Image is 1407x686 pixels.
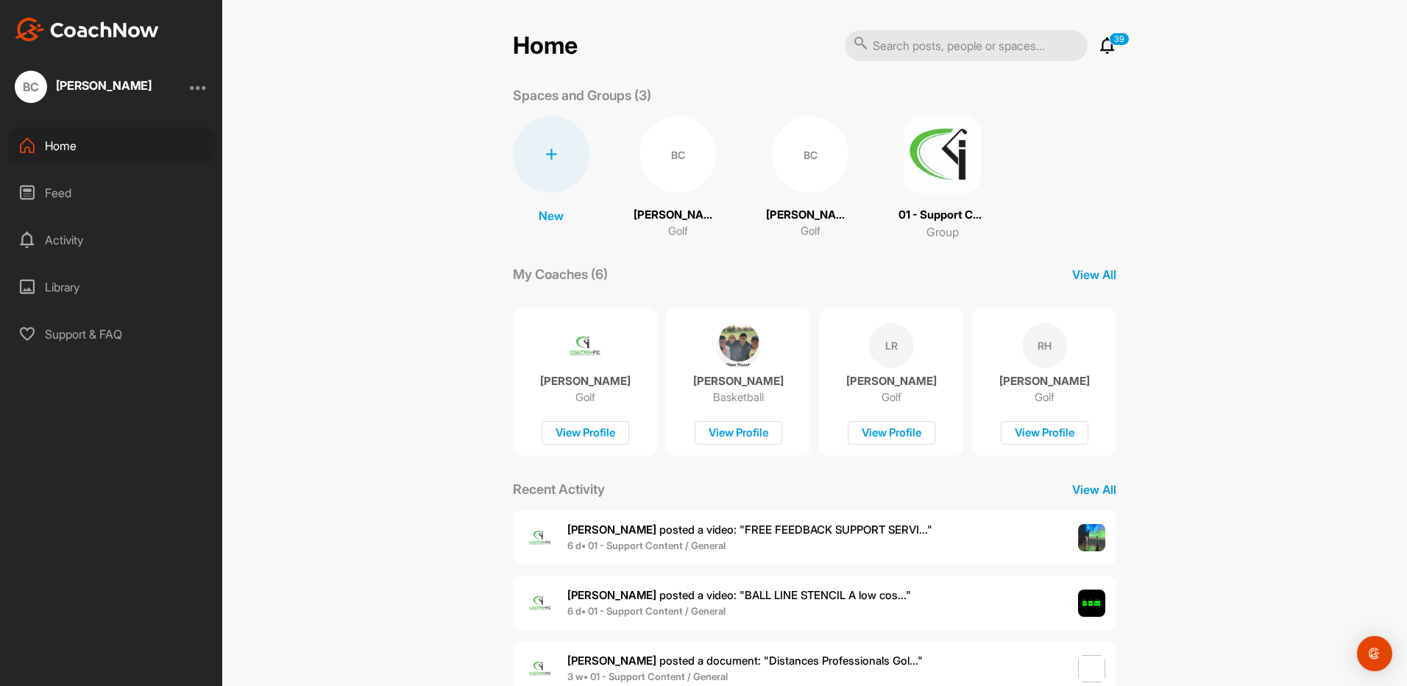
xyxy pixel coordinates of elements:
img: coach avatar [563,323,608,368]
p: Golf [575,390,595,405]
p: View All [1072,266,1116,283]
img: square_07449741344ae7684584d7616b49f65b.png [904,116,981,193]
div: BC [15,71,47,103]
span: posted a video : " FREE FEEDBACK SUPPORT SERVI... " [567,523,932,537]
span: posted a video : " BALL LINE STENCIL A low cos... " [567,588,911,602]
div: Home [8,127,216,164]
p: [PERSON_NAME] [634,207,722,224]
p: Basketball [713,390,764,405]
p: [PERSON_NAME] [766,207,854,224]
div: Open Intercom Messenger [1357,636,1392,671]
div: [PERSON_NAME] [56,79,152,91]
b: [PERSON_NAME] [567,654,656,668]
p: Recent Activity [513,479,605,499]
p: 01 - Support Content [899,207,987,224]
div: BC [772,116,848,193]
p: Golf [882,390,901,405]
p: [PERSON_NAME] [999,374,1090,389]
img: post image [1078,524,1106,552]
img: coach avatar [716,323,761,368]
input: Search posts, people or spaces... [845,30,1088,61]
b: 3 w • 01 - Support Content / General [567,671,728,682]
span: posted a document : " Distances Professionals Gol... " [567,654,923,668]
div: Activity [8,222,216,258]
h2: Home [513,32,578,60]
b: [PERSON_NAME] [567,523,656,537]
img: CoachNow [15,18,159,41]
div: View Profile [695,421,782,445]
a: 01 - Support ContentGroup [899,116,987,241]
a: BC[PERSON_NAME]Golf [634,116,722,241]
div: Feed [8,174,216,211]
p: 39 [1109,32,1130,46]
p: Spaces and Groups (3) [513,85,651,105]
p: Group [926,223,959,241]
img: post image [1078,590,1106,618]
p: View All [1072,481,1116,498]
div: Support & FAQ [8,316,216,353]
img: user avatar [524,652,556,685]
div: RH [1022,323,1067,368]
p: My Coaches (6) [513,264,608,284]
a: BC[PERSON_NAME]Golf [766,116,854,241]
p: Golf [1035,390,1055,405]
p: Golf [668,223,688,240]
b: [PERSON_NAME] [567,588,656,602]
img: user avatar [524,587,556,619]
img: post image [1078,655,1106,683]
p: New [539,207,564,224]
div: View Profile [1001,421,1088,445]
p: [PERSON_NAME] [540,374,631,389]
div: Library [8,269,216,305]
b: 6 d • 01 - Support Content / General [567,540,726,551]
div: LR [869,323,914,368]
img: user avatar [524,521,556,554]
p: [PERSON_NAME] [846,374,937,389]
div: View Profile [848,421,935,445]
p: Golf [801,223,821,240]
p: [PERSON_NAME] [693,374,784,389]
div: BC [639,116,716,193]
div: View Profile [542,421,629,445]
b: 6 d • 01 - Support Content / General [567,605,726,617]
